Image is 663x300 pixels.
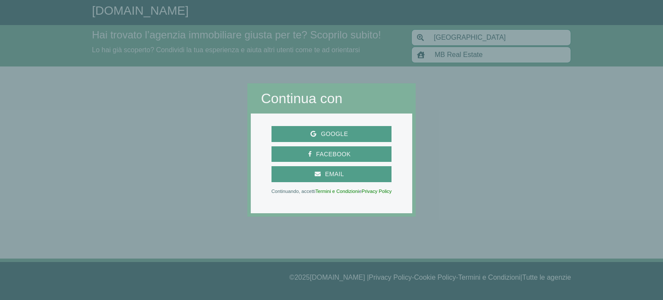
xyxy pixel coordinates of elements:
[272,189,392,193] p: Continuando, accetti e
[272,146,392,162] button: Facebook
[272,126,392,142] button: Google
[362,189,392,194] a: Privacy Policy
[312,149,355,160] span: Facebook
[261,90,402,107] h2: Continua con
[272,166,392,182] button: Email
[316,129,352,139] span: Google
[321,169,348,180] span: Email
[316,189,359,194] a: Termini e Condizioni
